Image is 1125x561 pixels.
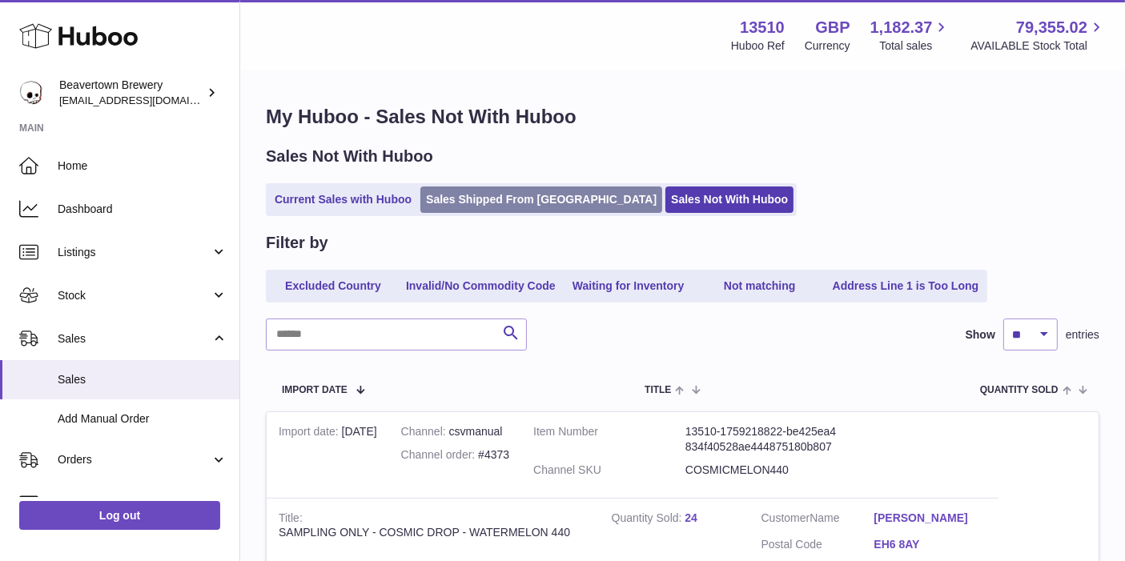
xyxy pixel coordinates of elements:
a: 79,355.02 AVAILABLE Stock Total [970,17,1106,54]
span: Quantity Sold [980,385,1059,395]
span: 79,355.02 [1016,17,1087,38]
a: Waiting for Inventory [565,273,693,299]
span: Listings [58,245,211,260]
span: Total sales [879,38,950,54]
span: Add Manual Order [58,411,227,427]
dd: COSMICMELON440 [685,463,838,478]
span: Title [645,385,671,395]
span: Sales [58,372,227,387]
div: SAMPLING ONLY - COSMIC DROP - WATERMELON 440 [279,525,588,540]
a: Sales Not With Huboo [665,186,794,213]
strong: 13510 [740,17,785,38]
a: [PERSON_NAME] [874,511,986,526]
label: Show [966,327,995,343]
span: Customer [761,511,810,524]
strong: Title [279,511,303,528]
a: Current Sales with Huboo [269,186,417,213]
span: Dashboard [58,202,227,217]
a: 24 [685,511,697,524]
div: Beavertown Brewery [59,78,203,108]
span: Home [58,158,227,174]
dt: Channel SKU [533,463,685,478]
h2: Filter by [266,232,328,254]
a: Not matching [696,273,824,299]
a: Address Line 1 is Too Long [827,273,985,299]
span: Stock [58,288,211,303]
a: Log out [19,501,220,530]
span: Sales [58,331,211,347]
h1: My Huboo - Sales Not With Huboo [266,104,1099,130]
span: 1,182.37 [870,17,933,38]
span: Usage [58,495,227,511]
span: Import date [282,385,348,395]
h2: Sales Not With Huboo [266,146,433,167]
strong: Import date [279,425,342,442]
strong: Quantity Sold [612,511,685,528]
span: [EMAIL_ADDRESS][DOMAIN_NAME] [59,94,235,106]
span: AVAILABLE Stock Total [970,38,1106,54]
dd: 13510-1759218822-be425ea4834f40528ae444875180b807 [685,424,838,455]
div: Currency [805,38,850,54]
a: 1,182.37 Total sales [870,17,951,54]
strong: Channel order [401,448,479,465]
a: Excluded Country [269,273,397,299]
a: Invalid/No Commodity Code [400,273,561,299]
dt: Postal Code [761,537,874,556]
div: #4373 [401,447,509,463]
span: entries [1066,327,1099,343]
div: Huboo Ref [731,38,785,54]
img: aoife@beavertownbrewery.co.uk [19,81,43,105]
strong: GBP [815,17,850,38]
div: csvmanual [401,424,509,439]
strong: Channel [401,425,449,442]
dt: Name [761,511,874,530]
dt: Item Number [533,424,685,455]
td: [DATE] [267,412,389,498]
a: Sales Shipped From [GEOGRAPHIC_DATA] [420,186,662,213]
span: Orders [58,452,211,467]
a: EH6 8AY [874,537,986,552]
